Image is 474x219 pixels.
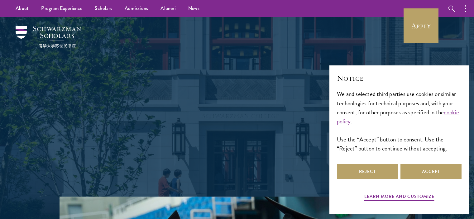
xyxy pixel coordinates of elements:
[404,8,438,43] a: Apply
[337,89,462,153] div: We and selected third parties use cookies or similar technologies for technical purposes and, wit...
[400,164,462,179] button: Accept
[337,164,398,179] button: Reject
[364,193,434,202] button: Learn more and customize
[337,108,459,126] a: cookie policy
[337,73,462,83] h2: Notice
[16,26,81,48] img: Schwarzman Scholars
